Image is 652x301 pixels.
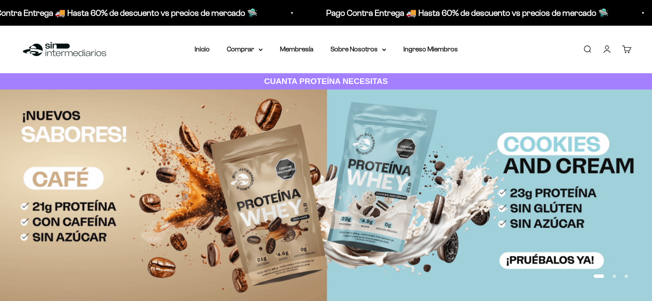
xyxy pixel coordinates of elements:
a: Inicio [195,45,210,53]
a: Membresía [280,45,313,53]
p: Pago Contra Entrega 🚚 Hasta 60% de descuento vs precios de mercado 🛸 [325,6,607,20]
a: Ingreso Miembros [403,45,458,53]
summary: Sobre Nosotros [331,44,386,55]
strong: CUANTA PROTEÍNA NECESITAS [264,77,388,86]
summary: Comprar [227,44,263,55]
